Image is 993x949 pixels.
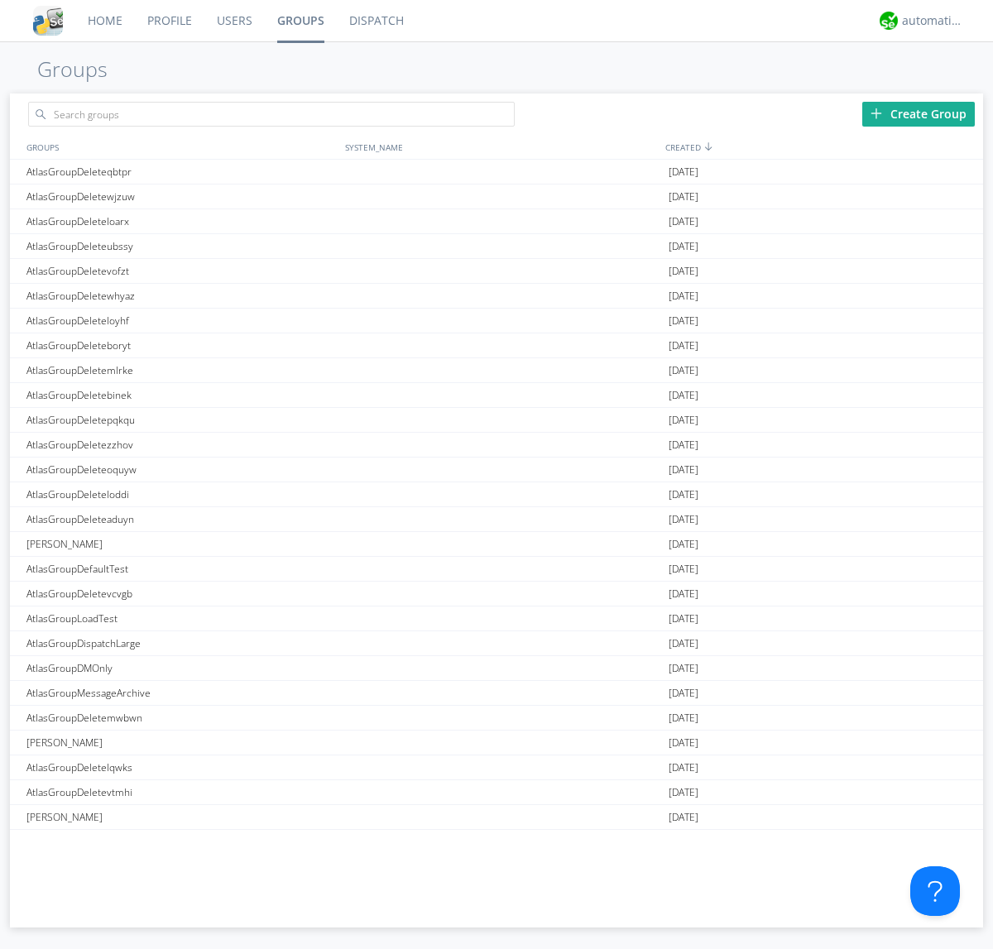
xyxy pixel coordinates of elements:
[669,582,698,606] span: [DATE]
[669,309,698,333] span: [DATE]
[10,507,983,532] a: AtlasGroupDeleteaduyn[DATE]
[10,408,983,433] a: AtlasGroupDeletepqkqu[DATE]
[669,185,698,209] span: [DATE]
[22,582,341,606] div: AtlasGroupDeletevcvgb
[10,606,983,631] a: AtlasGroupLoadTest[DATE]
[10,259,983,284] a: AtlasGroupDeletevofzt[DATE]
[10,458,983,482] a: AtlasGroupDeleteoquyw[DATE]
[22,284,341,308] div: AtlasGroupDeletewhyaz
[880,12,898,30] img: d2d01cd9b4174d08988066c6d424eccd
[669,656,698,681] span: [DATE]
[669,433,698,458] span: [DATE]
[669,755,698,780] span: [DATE]
[22,234,341,258] div: AtlasGroupDeleteubssy
[22,458,341,482] div: AtlasGroupDeleteoquyw
[669,358,698,383] span: [DATE]
[10,185,983,209] a: AtlasGroupDeletewjzuw[DATE]
[22,780,341,804] div: AtlasGroupDeletevtmhi
[862,102,975,127] div: Create Group
[22,135,337,159] div: GROUPS
[669,631,698,656] span: [DATE]
[10,681,983,706] a: AtlasGroupMessageArchive[DATE]
[22,631,341,655] div: AtlasGroupDispatchLarge
[10,731,983,755] a: [PERSON_NAME][DATE]
[10,631,983,656] a: AtlasGroupDispatchLarge[DATE]
[669,780,698,805] span: [DATE]
[22,656,341,680] div: AtlasGroupDMOnly
[22,185,341,208] div: AtlasGroupDeletewjzuw
[669,606,698,631] span: [DATE]
[669,482,698,507] span: [DATE]
[22,160,341,184] div: AtlasGroupDeleteqbtpr
[669,408,698,433] span: [DATE]
[22,209,341,233] div: AtlasGroupDeleteloarx
[22,507,341,531] div: AtlasGroupDeleteaduyn
[10,234,983,259] a: AtlasGroupDeleteubssy[DATE]
[22,830,341,854] div: AtlasGroupDeletefqdni
[10,160,983,185] a: AtlasGroupDeleteqbtpr[DATE]
[22,731,341,755] div: [PERSON_NAME]
[910,866,960,916] iframe: Toggle Customer Support
[10,656,983,681] a: AtlasGroupDMOnly[DATE]
[22,557,341,581] div: AtlasGroupDefaultTest
[22,532,341,556] div: [PERSON_NAME]
[22,482,341,506] div: AtlasGroupDeleteloddi
[10,582,983,606] a: AtlasGroupDeletevcvgb[DATE]
[22,383,341,407] div: AtlasGroupDeletebinek
[669,383,698,408] span: [DATE]
[341,135,661,159] div: SYSTEM_NAME
[669,160,698,185] span: [DATE]
[669,259,698,284] span: [DATE]
[10,532,983,557] a: [PERSON_NAME][DATE]
[10,482,983,507] a: AtlasGroupDeleteloddi[DATE]
[10,780,983,805] a: AtlasGroupDeletevtmhi[DATE]
[22,681,341,705] div: AtlasGroupMessageArchive
[22,433,341,457] div: AtlasGroupDeletezzhov
[33,6,63,36] img: cddb5a64eb264b2086981ab96f4c1ba7
[669,731,698,755] span: [DATE]
[22,333,341,357] div: AtlasGroupDeleteboryt
[22,706,341,730] div: AtlasGroupDeletemwbwn
[902,12,964,29] div: automation+atlas
[22,755,341,779] div: AtlasGroupDeletelqwks
[10,805,983,830] a: [PERSON_NAME][DATE]
[10,383,983,408] a: AtlasGroupDeletebinek[DATE]
[28,102,515,127] input: Search groups
[669,507,698,532] span: [DATE]
[10,358,983,383] a: AtlasGroupDeletemlrke[DATE]
[22,606,341,630] div: AtlasGroupLoadTest
[669,830,698,855] span: [DATE]
[871,108,882,119] img: plus.svg
[669,209,698,234] span: [DATE]
[22,805,341,829] div: [PERSON_NAME]
[669,458,698,482] span: [DATE]
[669,805,698,830] span: [DATE]
[10,830,983,855] a: AtlasGroupDeletefqdni[DATE]
[669,557,698,582] span: [DATE]
[10,706,983,731] a: AtlasGroupDeletemwbwn[DATE]
[10,309,983,333] a: AtlasGroupDeleteloyhf[DATE]
[669,681,698,706] span: [DATE]
[10,209,983,234] a: AtlasGroupDeleteloarx[DATE]
[669,333,698,358] span: [DATE]
[669,532,698,557] span: [DATE]
[10,433,983,458] a: AtlasGroupDeletezzhov[DATE]
[10,284,983,309] a: AtlasGroupDeletewhyaz[DATE]
[10,557,983,582] a: AtlasGroupDefaultTest[DATE]
[22,309,341,333] div: AtlasGroupDeleteloyhf
[22,358,341,382] div: AtlasGroupDeletemlrke
[10,333,983,358] a: AtlasGroupDeleteboryt[DATE]
[22,408,341,432] div: AtlasGroupDeletepqkqu
[661,135,983,159] div: CREATED
[669,234,698,259] span: [DATE]
[10,755,983,780] a: AtlasGroupDeletelqwks[DATE]
[669,706,698,731] span: [DATE]
[669,284,698,309] span: [DATE]
[22,259,341,283] div: AtlasGroupDeletevofzt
